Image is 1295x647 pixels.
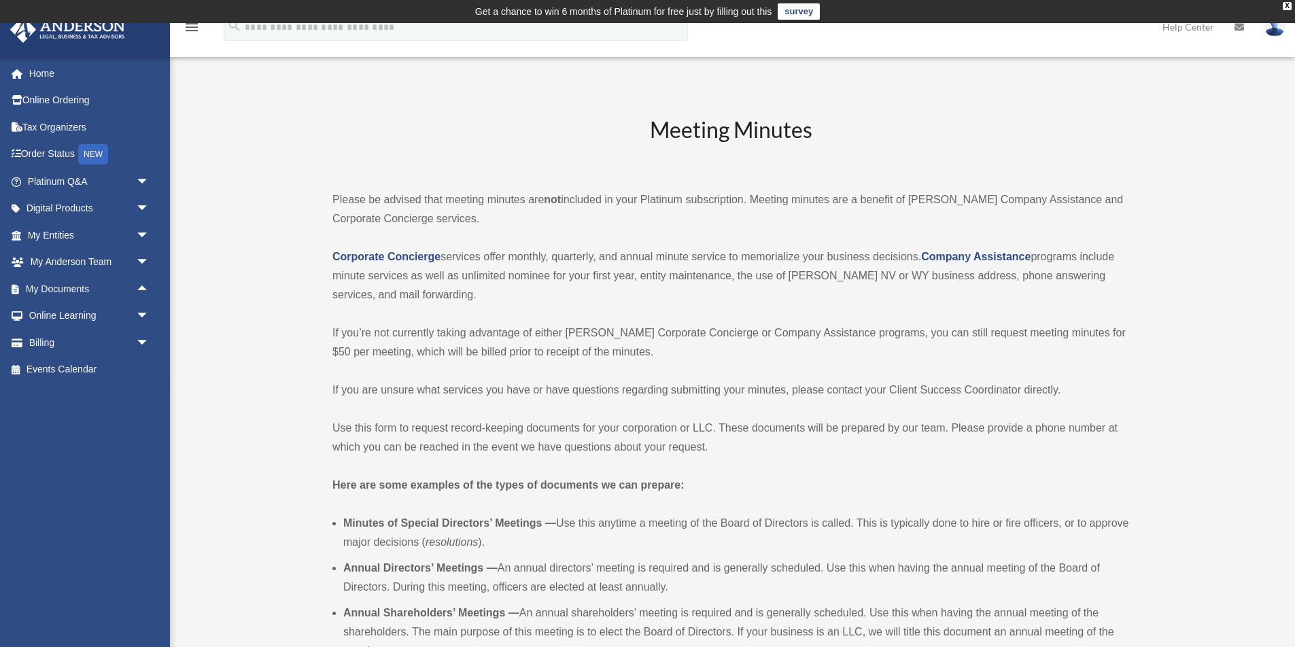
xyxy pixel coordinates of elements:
a: My Documentsarrow_drop_up [10,275,170,302]
a: Events Calendar [10,356,170,383]
a: Online Ordering [10,87,170,114]
span: arrow_drop_down [136,249,163,277]
div: NEW [78,144,108,164]
span: arrow_drop_down [136,168,163,196]
p: Use this form to request record-keeping documents for your corporation or LLC. These documents wi... [332,419,1129,457]
p: services offer monthly, quarterly, and annual minute service to memorialize your business decisio... [332,247,1129,304]
b: Annual Shareholders’ Meetings — [343,607,519,618]
a: Platinum Q&Aarrow_drop_down [10,168,170,195]
a: Corporate Concierge [332,251,441,262]
span: arrow_drop_down [136,329,163,357]
span: arrow_drop_down [136,302,163,330]
span: arrow_drop_up [136,275,163,303]
a: Home [10,60,170,87]
i: menu [184,19,200,35]
p: If you are unsure what services you have or have questions regarding submitting your minutes, ple... [332,381,1129,400]
p: If you’re not currently taking advantage of either [PERSON_NAME] Corporate Concierge or Company A... [332,323,1129,362]
a: menu [184,24,200,35]
a: survey [778,3,820,20]
b: Annual Directors’ Meetings — [343,562,498,574]
a: Order StatusNEW [10,141,170,169]
p: Please be advised that meeting minutes are included in your Platinum subscription. Meeting minute... [332,190,1129,228]
a: Digital Productsarrow_drop_down [10,195,170,222]
li: Use this anytime a meeting of the Board of Directors is called. This is typically done to hire or... [343,514,1129,552]
a: My Entitiesarrow_drop_down [10,222,170,249]
a: Billingarrow_drop_down [10,329,170,356]
h2: Meeting Minutes [332,115,1129,171]
em: resolutions [426,536,478,548]
span: arrow_drop_down [136,222,163,249]
strong: not [544,194,561,205]
img: Anderson Advisors Platinum Portal [6,16,129,43]
span: arrow_drop_down [136,195,163,223]
i: search [227,18,242,33]
b: Minutes of Special Directors’ Meetings — [343,517,556,529]
a: Tax Organizers [10,113,170,141]
li: An annual directors’ meeting is required and is generally scheduled. Use this when having the ann... [343,559,1129,597]
a: Company Assistance [921,251,1031,262]
div: Get a chance to win 6 months of Platinum for free just by filling out this [475,3,772,20]
a: Online Learningarrow_drop_down [10,302,170,330]
a: My Anderson Teamarrow_drop_down [10,249,170,276]
strong: Here are some examples of the types of documents we can prepare: [332,479,685,491]
img: User Pic [1264,17,1285,37]
div: close [1283,2,1292,10]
